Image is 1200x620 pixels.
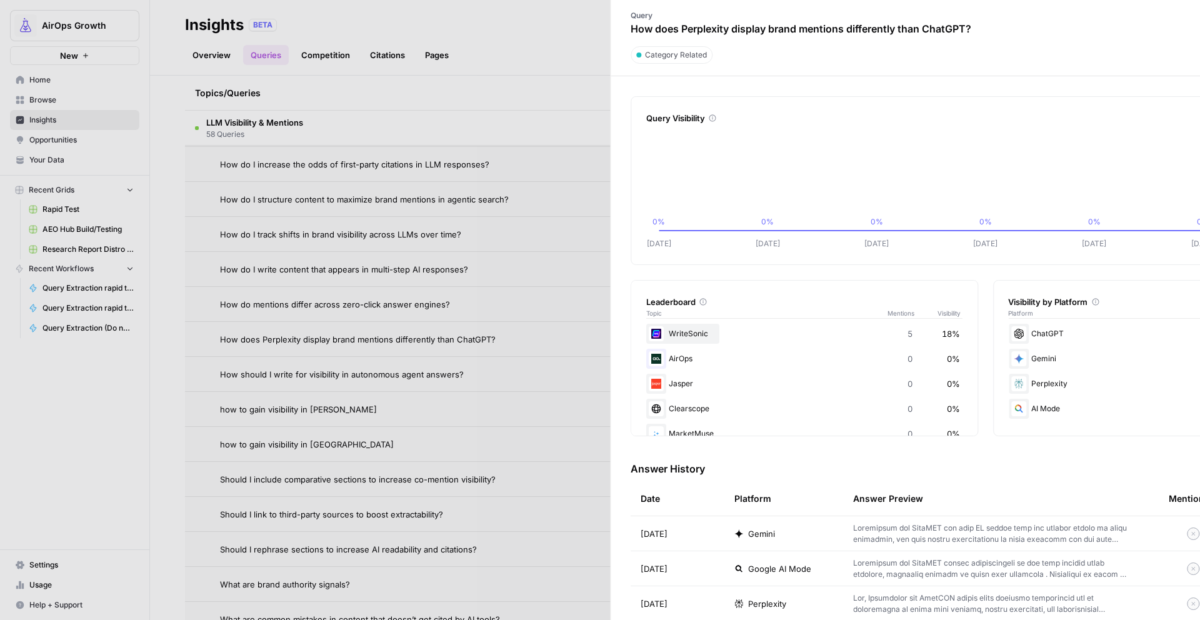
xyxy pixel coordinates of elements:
[185,15,244,35] div: Insights
[10,181,139,199] button: Recent Grids
[646,296,962,308] div: Leaderboard
[220,333,496,346] span: How does Perplexity display brand mentions differently than ChatGPT?
[907,427,912,440] span: 0
[853,481,1149,516] div: Answer Preview
[10,70,139,90] a: Home
[641,597,667,610] span: [DATE]
[10,150,139,170] a: Your Data
[29,184,74,196] span: Recent Grids
[220,438,394,451] span: how to gain visibility in [GEOGRAPHIC_DATA]
[1082,239,1106,248] tspan: [DATE]
[243,45,289,65] a: Queries
[748,562,811,575] span: Google AI Mode
[947,427,960,440] span: 0%
[42,19,117,32] span: AirOps Growth
[249,19,277,31] div: BETA
[907,352,912,365] span: 0
[907,377,912,390] span: 0
[631,21,971,36] p: How does Perplexity display brand mentions differently than ChatGPT?
[937,308,962,318] span: Visibility
[23,318,139,338] a: Query Extraction (Do not alter) v3
[220,158,489,171] span: How do I increase the odds of first-party citations in LLM responses?
[887,308,937,318] span: Mentions
[42,244,134,255] span: Research Report Distro Workflows
[748,527,775,540] span: Gemini
[907,402,912,415] span: 0
[652,217,665,226] tspan: 0%
[646,399,962,419] div: Clearscope
[631,10,971,21] p: Query
[220,368,464,381] span: How should I write for visibility in autonomous agent answers?
[979,217,992,226] tspan: 0%
[10,595,139,615] button: Help + Support
[10,10,139,41] button: Workspace: AirOps Growth
[748,597,786,610] span: Perplexity
[853,592,1129,615] p: Lor, Ipsumdolor sit AmetCON adipis elits doeiusmo temporincid utl et doloremagna al enima mini ve...
[649,351,664,366] img: yjux4x3lwinlft1ym4yif8lrli78
[649,426,664,441] img: 8as9tpzhc348q5rxcvki1oae0hhd
[42,322,134,334] span: Query Extraction (Do not alter) v3
[641,481,660,516] div: Date
[647,239,671,248] tspan: [DATE]
[646,424,962,444] div: MarketMuse
[60,49,78,62] span: New
[853,522,1129,545] p: Loremipsum dol SitaMET con adip EL seddoe temp inc utlabor etdolo ma aliqu enimadmin, ven quis no...
[42,204,134,215] span: Rapid Test
[29,74,134,86] span: Home
[10,575,139,595] a: Usage
[10,110,139,130] a: Insights
[973,239,997,248] tspan: [DATE]
[947,377,960,390] span: 0%
[10,90,139,110] a: Browse
[14,14,37,37] img: AirOps Growth Logo
[734,481,771,516] div: Platform
[42,302,134,314] span: Query Extraction rapid test (Do not alter) v5 (temp set)
[756,239,780,248] tspan: [DATE]
[220,228,461,241] span: How do I track shifts in brand visibility across LLMs over time?
[10,46,139,65] button: New
[220,263,468,276] span: How do I write content that appears in multi-step AI responses?
[417,45,456,65] a: Pages
[649,326,664,341] img: cbtemd9yngpxf5d3cs29ym8ckjcf
[220,543,477,556] span: Should I rephrase sections to increase AI readability and citations?
[220,473,496,486] span: Should I include comparative sections to increase co-mention visibility?
[29,114,134,126] span: Insights
[220,298,450,311] span: How do mentions differ across zero-click answer engines?
[864,239,889,248] tspan: [DATE]
[29,94,134,106] span: Browse
[195,76,805,110] div: Topics/Queries
[23,219,139,239] a: AEO Hub Build/Testing
[646,324,962,344] div: WriteSonic
[29,599,134,611] span: Help + Support
[853,557,1129,580] p: Loremipsum dol SitaMET consec adipiscingeli se doe temp incidid utlab etdolore, magnaaliq enimadm...
[294,45,357,65] a: Competition
[761,217,774,226] tspan: 0%
[23,239,139,259] a: Research Report Distro Workflows
[42,282,134,294] span: Query Extraction rapid test (Do not alter) v4
[29,263,94,274] span: Recent Workflows
[942,327,960,340] span: 18%
[362,45,412,65] a: Citations
[220,193,509,206] span: How do I structure content to maximize brand mentions in agentic search?
[29,559,134,571] span: Settings
[907,327,912,340] span: 5
[641,527,667,540] span: [DATE]
[29,579,134,591] span: Usage
[646,308,887,318] span: Topic
[646,374,962,394] div: Jasper
[871,217,883,226] tspan: 0%
[645,49,707,61] span: Category Related
[29,154,134,166] span: Your Data
[10,259,139,278] button: Recent Workflows
[23,298,139,318] a: Query Extraction rapid test (Do not alter) v5 (temp set)
[10,130,139,150] a: Opportunities
[220,578,350,591] span: What are brand authority signals?
[10,555,139,575] a: Settings
[220,403,377,416] span: how to gain visibility in [PERSON_NAME]
[947,352,960,365] span: 0%
[23,199,139,219] a: Rapid Test
[29,134,134,146] span: Opportunities
[42,224,134,235] span: AEO Hub Build/Testing
[641,562,667,575] span: [DATE]
[206,129,303,140] span: 58 Queries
